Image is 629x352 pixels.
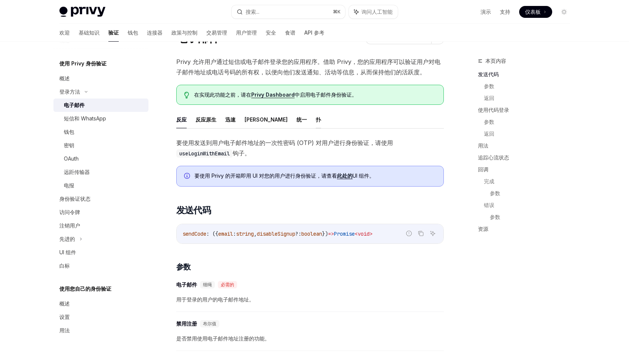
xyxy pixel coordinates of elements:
a: 追踪心流状态 [478,152,576,164]
font: 概述 [59,75,70,81]
a: 钱包 [53,125,148,139]
font: 返回 [484,95,494,101]
font: 错误 [484,202,494,208]
font: Privy 允许用户通过短信或电子邮件登录您的应用程序。借助 Privy，您的应用程序可以验证用户对电子邮件地址或电话号码的所有权，以便向他们发送通知、活动等信息，从而保持他们的活跃度。 [176,58,440,76]
a: 返回 [484,92,576,104]
button: 搜索...⌘K [232,5,345,19]
font: 演示 [481,9,491,15]
a: 连接器 [147,24,163,42]
a: 基础知识 [79,24,99,42]
span: boolean [301,230,322,237]
font: 参数 [490,214,500,220]
a: 此处的 [337,172,353,179]
a: 概述 [53,297,148,310]
font: 短信和 WhatsApp [64,115,106,122]
font: API 参考 [304,29,324,36]
font: ⌘ [333,9,337,14]
button: 切换暗模式 [558,6,570,18]
font: OAuth [64,155,79,162]
a: 白标 [53,259,148,272]
font: 完成 [484,178,494,184]
font: [PERSON_NAME] [245,116,288,123]
font: 资源 [478,226,488,232]
a: 验证 [108,24,119,42]
font: 使用代码登录 [478,107,509,113]
font: 电子邮件 [176,281,197,288]
font: 使用您自己的身份验证 [59,285,111,292]
font: 仪表板 [525,9,541,15]
font: 远距传输器 [64,169,90,175]
button: 统一 [297,111,307,128]
button: [PERSON_NAME] [245,111,288,128]
a: 返回 [484,128,576,140]
font: 欢迎 [59,29,70,36]
button: 迅速 [225,111,236,128]
a: 短信和 WhatsApp [53,112,148,125]
span: Promise [334,230,355,237]
a: 食谱 [285,24,295,42]
a: 设置 [53,310,148,324]
span: void [358,230,370,237]
button: 扑 [316,111,321,128]
span: }) [322,230,328,237]
font: 布尔值 [203,321,216,327]
a: 资源 [478,223,576,235]
a: 电子邮件 [53,99,148,112]
font: 要使用 Privy 的开箱即用 UI 对您的用户进行身份验证，请查看 [194,172,337,179]
font: 迅速 [225,116,236,123]
img: 灯光标志 [59,7,105,17]
font: 白标 [59,262,70,269]
a: 回调 [478,164,576,175]
font: 统一 [297,116,307,123]
font: 用于登录的用户的电子邮件地址。 [176,296,254,303]
a: 概述 [53,72,148,85]
a: 访问令牌 [53,206,148,219]
font: 是否禁用使用电子邮件地址注册的功能。 [176,335,270,342]
a: 错误 [484,199,576,211]
font: 基础知识 [79,29,99,36]
a: 参数 [484,116,576,128]
button: 报告错误代码 [404,229,414,238]
button: 询问人工智能 [428,229,438,238]
a: 参数 [490,187,576,199]
a: UI 组件 [53,246,148,259]
font: 扑 [316,116,321,123]
span: : ({ [206,230,218,237]
button: 反应原生 [196,111,216,128]
font: 参数 [176,262,191,271]
span: , [254,230,257,237]
font: 钩子。 [233,149,250,157]
font: 交易管理 [206,29,227,36]
a: 用法 [478,140,576,152]
a: 发送代码 [478,68,576,80]
a: 钱包 [128,24,138,42]
font: 政策与控制 [171,29,197,36]
a: 远距传输器 [53,165,148,179]
font: 必需的 [221,282,234,288]
font: 回调 [478,166,488,172]
a: Privy Dashboard [251,91,295,98]
font: 密钥 [64,142,74,148]
font: K [337,9,341,14]
a: OAuth [53,152,148,165]
a: 使用代码登录 [478,104,576,116]
span: sendCode [183,230,206,237]
font: 反应原生 [196,116,216,123]
font: 反应 [176,116,187,123]
font: 参数 [490,190,500,196]
a: 完成 [484,175,576,187]
font: 电报 [64,182,74,188]
font: 发送代码 [176,205,211,216]
font: 参数 [484,119,494,125]
a: 仪表板 [519,6,552,18]
a: 欢迎 [59,24,70,42]
font: 用户管理 [236,29,257,36]
font: 禁用注册 [176,320,197,327]
font: 验证 [108,29,119,36]
font: 食谱 [285,29,295,36]
a: 参数 [490,211,576,223]
span: email [218,230,233,237]
font: UI 组件。 [353,172,374,179]
a: 电报 [53,179,148,192]
font: 细绳 [203,282,212,288]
